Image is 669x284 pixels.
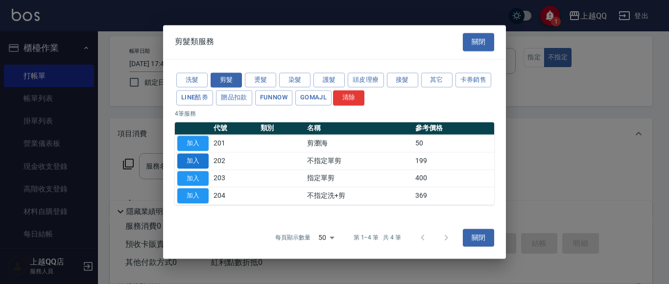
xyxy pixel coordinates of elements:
[211,135,258,152] td: 201
[354,234,401,242] p: 第 1–4 筆 共 4 筆
[211,72,242,88] button: 剪髮
[333,91,364,106] button: 清除
[176,72,208,88] button: 洗髮
[413,169,494,187] td: 400
[455,72,492,88] button: 卡券銷售
[177,171,209,186] button: 加入
[295,91,332,106] button: GOMAJL
[177,153,209,168] button: 加入
[255,91,292,106] button: FUNNOW
[176,91,213,106] button: LINE酷券
[413,122,494,135] th: 參考價格
[211,169,258,187] td: 203
[305,187,413,205] td: 不指定洗+剪
[275,234,311,242] p: 每頁顯示數量
[175,109,494,118] p: 4 筆服務
[177,136,209,151] button: 加入
[305,122,413,135] th: 名稱
[463,229,494,247] button: 關閉
[413,135,494,152] td: 50
[211,152,258,170] td: 202
[211,187,258,205] td: 204
[175,37,214,47] span: 剪髮類服務
[314,224,338,251] div: 50
[245,72,276,88] button: 燙髮
[258,122,305,135] th: 類別
[413,187,494,205] td: 369
[421,72,453,88] button: 其它
[387,72,418,88] button: 接髮
[211,122,258,135] th: 代號
[305,169,413,187] td: 指定單剪
[305,135,413,152] td: 剪瀏海
[177,189,209,204] button: 加入
[348,72,384,88] button: 頭皮理療
[413,152,494,170] td: 199
[463,33,494,51] button: 關閉
[313,72,345,88] button: 護髮
[279,72,311,88] button: 染髮
[305,152,413,170] td: 不指定單剪
[216,91,252,106] button: 贈品扣款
